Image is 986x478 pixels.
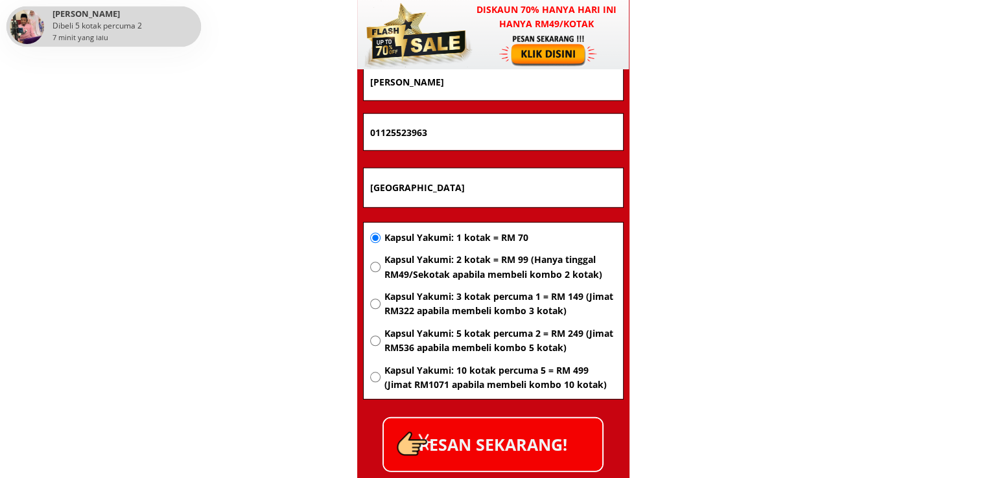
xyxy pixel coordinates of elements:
[384,326,616,356] span: Kapsul Yakumi: 5 kotak percuma 2 = RM 249 (Jimat RM536 apabila membeli kombo 5 kotak)
[384,290,616,319] span: Kapsul Yakumi: 3 kotak percuma 1 = RM 149 (Jimat RM322 apabila membeli kombo 3 kotak)
[367,168,620,207] input: Alamat
[384,253,616,282] span: Kapsul Yakumi: 2 kotak = RM 99 (Hanya tinggal RM49/Sekotak apabila membeli kombo 2 kotak)
[464,3,629,32] h3: Diskaun 70% hanya hari ini hanya RM49/kotak
[384,231,616,245] span: Kapsul Yakumi: 1 kotak = RM 70
[384,418,602,471] p: PESAN SEKARANG!
[367,114,620,150] input: Nombor Telefon Bimbit
[384,363,616,393] span: Kapsul Yakumi: 10 kotak percuma 5 = RM 499 (Jimat RM1071 apabila membeli kombo 10 kotak)
[367,63,620,100] input: Nama penuh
